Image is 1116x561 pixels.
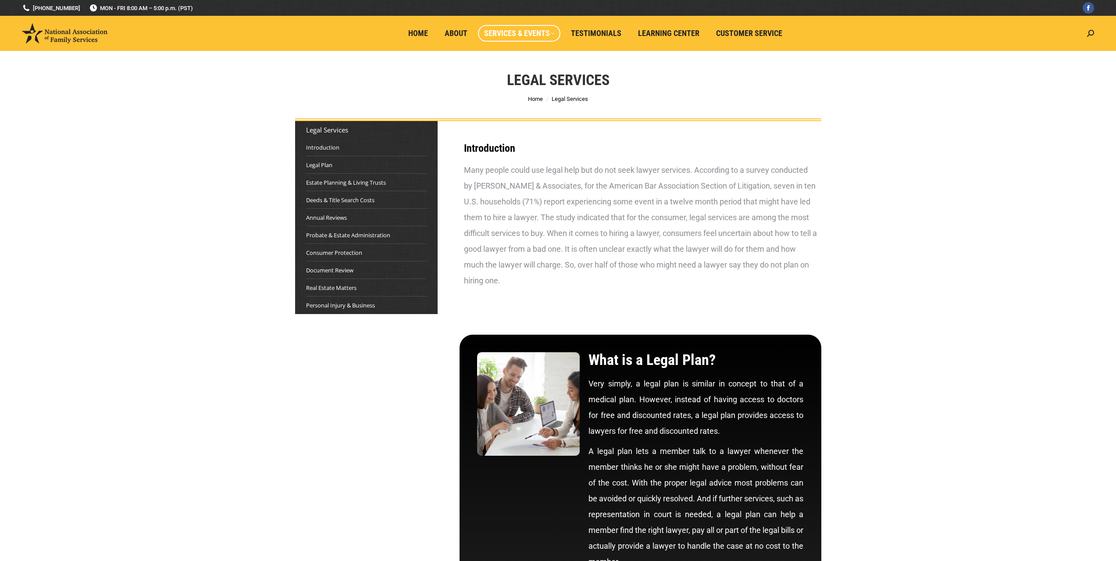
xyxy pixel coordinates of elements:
[464,143,817,154] h3: Introduction
[552,96,588,102] span: Legal Services
[306,213,347,222] a: Annual Reviews
[306,283,357,292] a: Real Estate Matters
[306,178,386,187] a: Estate Planning & Living Trusts
[632,25,706,42] a: Learning Center
[1083,2,1094,14] a: Facebook page opens in new window
[484,29,554,38] span: Services & Events
[306,125,427,134] div: Legal Services
[638,29,699,38] span: Learning Center
[477,352,580,456] img: What is a legal plan?
[528,96,543,102] a: Home
[408,29,428,38] span: Home
[571,29,621,38] span: Testimonials
[306,231,390,239] a: Probate & Estate Administration
[306,248,362,257] a: Consumer Protection
[507,70,610,89] h1: Legal Services
[464,162,817,289] div: Many people could use legal help but do not seek lawyer services. According to a survey conducted...
[22,23,107,43] img: National Association of Family Services
[22,4,80,12] a: [PHONE_NUMBER]
[588,376,803,439] p: Very simply, a legal plan is similar in concept to that of a medical plan. However, instead of ha...
[306,266,353,275] a: Document Review
[439,25,474,42] a: About
[445,29,467,38] span: About
[565,25,628,42] a: Testimonials
[306,143,339,152] a: Introduction
[402,25,434,42] a: Home
[306,301,375,310] a: Personal Injury & Business
[716,29,782,38] span: Customer Service
[306,196,374,204] a: Deeds & Title Search Costs
[89,4,193,12] span: MON - FRI 8:00 AM – 5:00 p.m. (PST)
[588,352,803,367] h2: What is a Legal Plan?
[710,25,788,42] a: Customer Service
[306,161,332,169] a: Legal Plan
